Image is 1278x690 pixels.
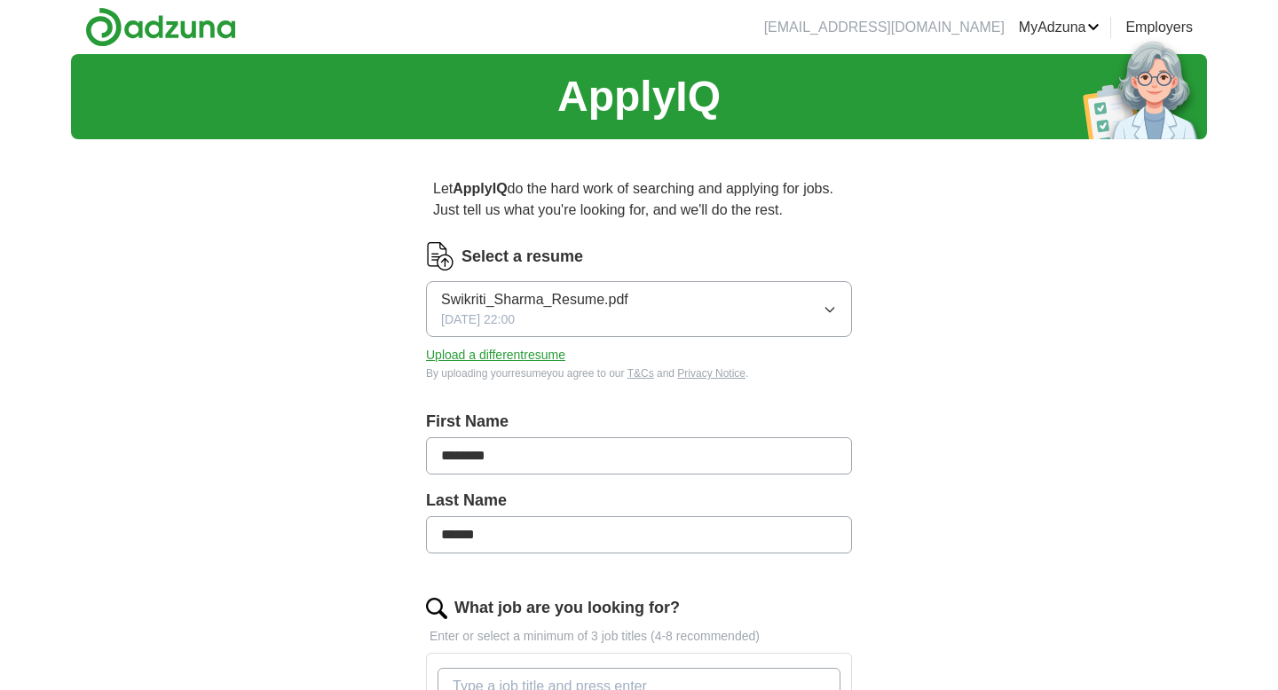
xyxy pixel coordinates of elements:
strong: ApplyIQ [453,181,507,196]
li: [EMAIL_ADDRESS][DOMAIN_NAME] [764,17,1005,38]
div: By uploading your resume you agree to our and . [426,365,852,381]
img: Adzuna logo [85,7,236,47]
h1: ApplyIQ [557,65,721,129]
label: What job are you looking for? [454,596,680,620]
p: Enter or select a minimum of 3 job titles (4-8 recommended) [426,627,852,646]
button: Upload a differentresume [426,346,565,365]
a: Employers [1125,17,1193,38]
a: Privacy Notice [677,367,745,380]
span: [DATE] 22:00 [441,310,515,329]
span: Swikriti_Sharma_Resume.pdf [441,289,628,310]
label: Select a resume [461,245,583,269]
img: CV Icon [426,242,454,271]
a: MyAdzuna [1019,17,1100,38]
img: search.png [426,598,447,619]
p: Let do the hard work of searching and applying for jobs. Just tell us what you're looking for, an... [426,171,852,228]
label: Last Name [426,489,852,513]
label: First Name [426,410,852,434]
a: T&Cs [627,367,654,380]
button: Swikriti_Sharma_Resume.pdf[DATE] 22:00 [426,281,852,337]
